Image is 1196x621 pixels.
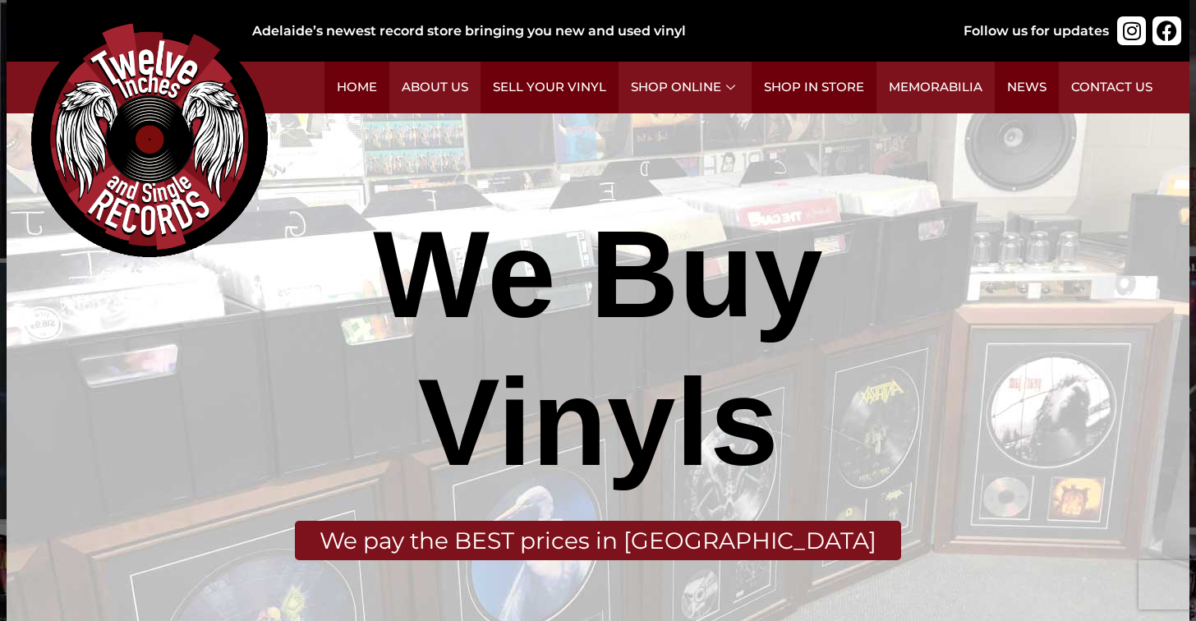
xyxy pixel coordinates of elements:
[324,62,389,113] a: Home
[995,62,1059,113] a: News
[295,521,901,560] div: We pay the BEST prices in [GEOGRAPHIC_DATA]
[252,21,911,41] div: Adelaide’s newest record store bringing you new and used vinyl
[389,62,481,113] a: About Us
[235,200,961,496] div: We Buy Vinyls
[964,21,1109,41] div: Follow us for updates
[1059,62,1165,113] a: Contact Us
[752,62,876,113] a: Shop in Store
[481,62,619,113] a: Sell Your Vinyl
[876,62,995,113] a: Memorabilia
[619,62,752,113] a: Shop Online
